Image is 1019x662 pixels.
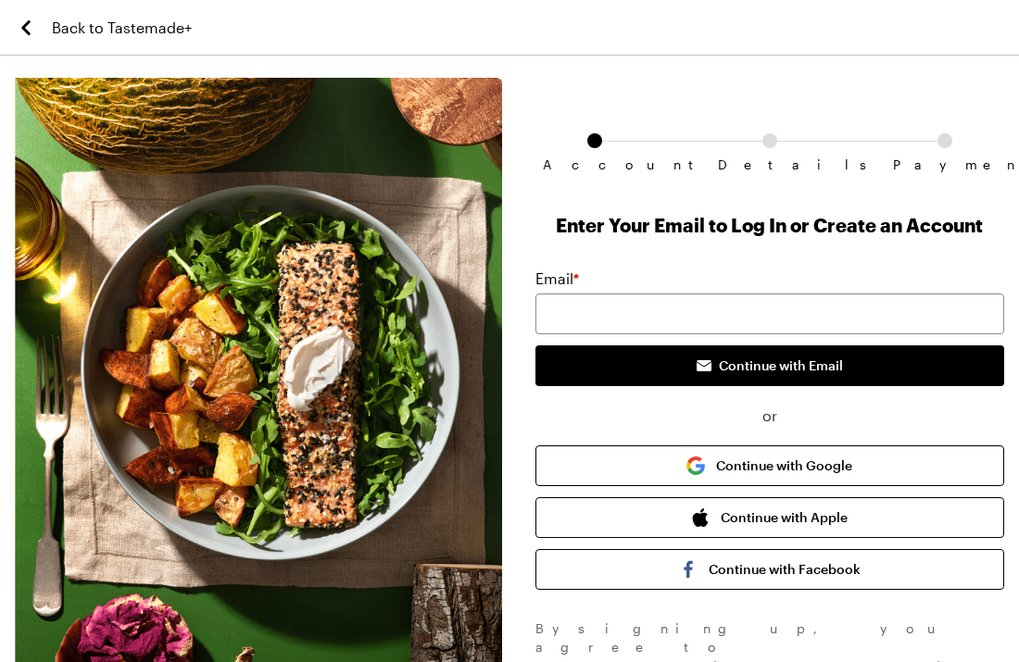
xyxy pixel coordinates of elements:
span: Payment [893,157,997,172]
span: Account [543,157,647,172]
span: Details [718,157,822,172]
ol: Subscription checkout form navigation [535,133,1004,157]
button: Continue with Facebook [535,549,1004,590]
span: Continue with Email [719,356,843,375]
span: Back to Tastemade+ [52,17,192,39]
h1: Enter Your Email to Log In or Create an Account [535,212,1004,238]
button: Continue with Email [535,345,1004,386]
label: Email [535,268,579,290]
button: Continue with Apple [535,497,1004,538]
span: or [535,405,1004,427]
button: Continue with Google [535,445,1004,486]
